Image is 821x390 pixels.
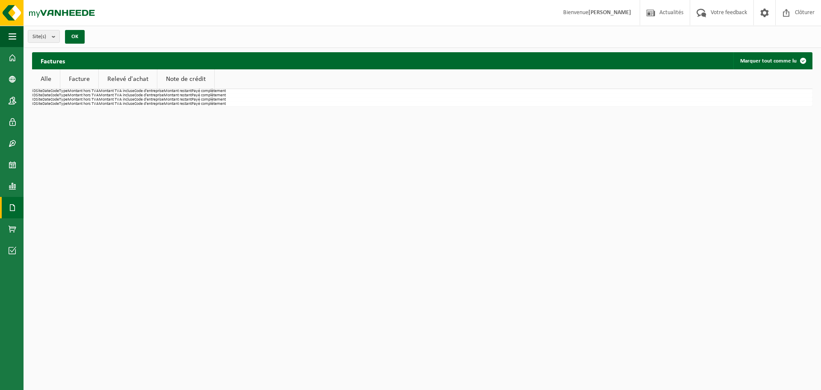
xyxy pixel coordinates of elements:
[42,98,50,102] th: Date
[65,30,85,44] button: OK
[99,69,157,89] a: Relevé d'achat
[68,102,99,106] th: Montant hors TVA
[36,89,42,93] th: Site
[42,102,50,106] th: Date
[32,98,36,102] th: ID
[68,93,99,98] th: Montant hors TVA
[32,52,74,69] h2: Factures
[134,93,164,98] th: Code d'entreprise
[99,102,134,106] th: Montant TVA incluse
[164,93,192,98] th: Montant restant
[32,30,48,43] span: Site(s)
[36,102,42,106] th: Site
[28,30,60,43] button: Site(s)
[32,89,36,93] th: ID
[99,93,134,98] th: Montant TVA incluse
[68,98,99,102] th: Montant hors TVA
[157,69,214,89] a: Note de crédit
[164,89,192,93] th: Montant restant
[192,98,226,102] th: Payé complètement
[32,93,36,98] th: ID
[42,89,50,93] th: Date
[50,93,59,98] th: Code
[32,102,36,106] th: ID
[99,98,134,102] th: Montant TVA incluse
[588,9,631,16] strong: [PERSON_NAME]
[59,93,68,98] th: Type
[733,52,812,69] button: Marquer tout comme lu
[164,98,192,102] th: Montant restant
[50,98,59,102] th: Code
[59,89,68,93] th: Type
[36,93,42,98] th: Site
[192,93,226,98] th: Payé complètement
[42,93,50,98] th: Date
[59,102,68,106] th: Type
[192,89,226,93] th: Payé complètement
[134,89,164,93] th: Code d'entreprise
[59,98,68,102] th: Type
[134,102,164,106] th: Code d'entreprise
[36,98,42,102] th: Site
[134,98,164,102] th: Code d'entreprise
[192,102,226,106] th: Payé complètement
[60,69,98,89] a: Facture
[164,102,192,106] th: Montant restant
[68,89,99,93] th: Montant hors TVA
[50,102,59,106] th: Code
[50,89,59,93] th: Code
[32,69,60,89] a: Alle
[99,89,134,93] th: Montant TVA incluse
